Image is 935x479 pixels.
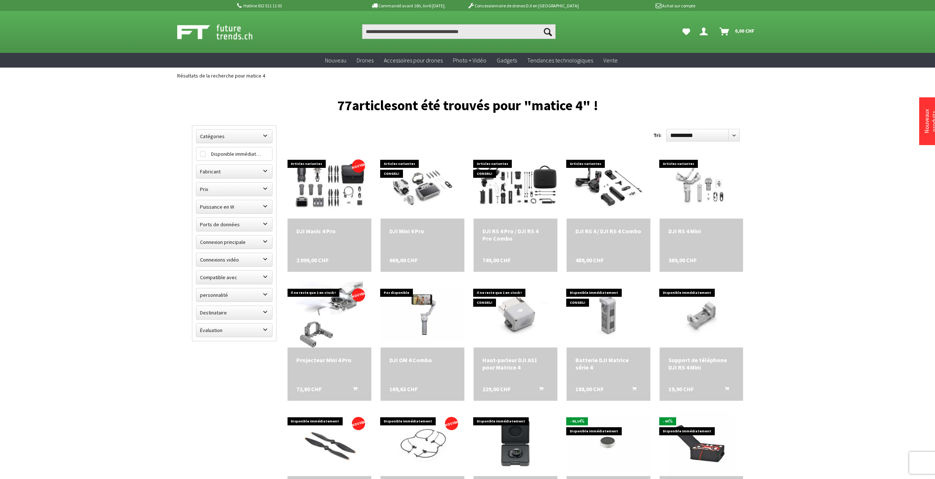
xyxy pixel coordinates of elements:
img: Support de téléphone DJI RS 4 Mini [660,283,743,346]
img: Objectif grand angle DJI Mini 4 Pro [474,410,557,476]
font: 389,00 CHF [668,256,697,264]
font: Tri: [653,132,661,138]
font: Concessionnaire de drones DJI en [GEOGRAPHIC_DATA] [475,3,579,8]
a: Haut-parleur DJI AS1 pour Matrice 4 229,00 CHF Ajouter au panier [482,356,549,371]
a: Nouveau [320,53,351,68]
font: Vente [603,57,618,64]
font: Puissance en W [200,204,234,210]
font: DJI RS 4 Pro / DJI RS 4 Pro Combo [482,227,538,242]
a: DJI RS 4 / DJI RS 4 Combo 489,00 CHF [575,227,642,235]
label: Catégories [196,130,272,143]
a: Projecteur Mini 4 Pro 72,80 CHF Ajouter au panier [296,356,363,364]
font: Nouveau [325,57,346,64]
img: Hélice DJI Mavic 4 Pro [288,412,371,475]
font: Connexion principale [200,239,246,245]
img: DJI RS 4 Pro / DJI RS 4 Pro Combo [474,154,557,217]
font: Résultats de la recherche pour matice 4 [177,72,265,79]
font: articles [352,97,397,114]
img: Sac à dos pour DJI Phantom 4 [668,410,735,476]
label: Évaluation [196,324,272,337]
a: Votre compte [697,24,714,39]
font: Gadgets [497,57,517,64]
font: 72,80 CHF [296,385,322,393]
button: Ajouter au panier [344,385,362,395]
input: Produit, marque, catégorie, EAN, numéro d'article… [362,24,556,39]
font: Prix [200,186,208,192]
a: DJI OM 4 Combo 169,63 CHF [389,356,456,364]
font: 0,00 CHF [735,28,754,34]
font: personnalité [200,292,228,298]
a: DJI RS 4 Mini 389,00 CHF [668,227,735,235]
font: 2 099,00 CHF [296,256,329,264]
font: Connexions vidéo [200,256,239,263]
a: Accessoires pour drones [379,53,448,68]
label: Destinataire [196,306,272,319]
img: Boutique Futuretrends - aller à la page d'accueil [177,23,269,41]
img: Haut-parleur DJI AS1 pour Matrice 4 [474,287,557,342]
a: Photo + Vidéo [448,53,492,68]
label: Connexion principale [196,235,272,249]
label: Fabricant [196,165,272,178]
a: Panier [717,24,758,39]
label: personnalité [196,288,272,302]
font: Compatible avec [200,274,237,281]
font: 229,00 CHF [482,385,511,393]
font: 188,00 CHF [575,385,604,393]
font: Photo + Vidéo [453,57,486,64]
label: Puissance en W [196,200,272,213]
font: Destinataire [200,309,227,316]
button: Ajouter au panier [623,385,641,395]
img: DJI Mavic 4 Pro [288,154,371,217]
font: 169,63 CHF [389,385,418,393]
font: Évaluation [200,327,222,334]
label: Connexions vidéo [196,253,272,266]
font: 77 [337,97,352,114]
font: Ports de données [200,221,240,228]
a: Mes favoris [679,24,694,39]
a: Gadgets [492,53,522,68]
font: DJI Mavic 4 Pro [296,227,336,235]
img: DJI RS 4 Mini [660,154,743,217]
button: Chercher [540,24,556,39]
a: DJI RS 4 Pro / DJI RS 4 Pro Combo 749,00 CHF [482,227,549,242]
font: DJI RS 4 Mini [668,227,701,235]
a: Support de téléphone DJI RS 4 Mini 19,90 CHF Ajouter au panier [668,356,735,371]
font: ont été trouvés pour "matice 4" ! [397,97,598,114]
font: Catégories [200,133,225,140]
font: DJI Mini 4 Pro [389,227,424,235]
font: 749,00 CHF [482,256,511,264]
img: Filtre ND16 pour DJI Phantom 4 [567,415,650,471]
font: Batterie DJI Matrice série 4 [575,356,629,371]
label: Ports de données [196,218,272,231]
button: Ajouter au panier [530,385,548,395]
label: Prix [196,183,272,196]
img: Batterie DJI Matrice série 4 [567,287,650,342]
font: 19,90 CHF [668,385,694,393]
font: Support de téléphone DJI RS 4 Mini [668,356,727,371]
img: DJI RS 4 / DJI RS 4 Combo [567,154,650,217]
a: Tendances technologiques [522,53,598,68]
font: Accessoires pour drones [384,57,443,64]
img: DJI Mini 4 Pro [381,152,464,219]
font: Tendances technologiques [527,57,593,64]
font: Disponible immédiatement [211,151,270,157]
font: Drones [357,57,374,64]
font: Projecteur Mini 4 Pro [296,356,351,364]
img: Protection d'hélice pour DJI Mavic 4 Pro [381,412,464,475]
font: Hotline 032 511 11 03 [243,3,282,8]
font: DJI OM 4 Combo [389,356,432,364]
font: Commandé avant 16h, livré [DATE]. [378,3,446,8]
img: DJI OM 4 Combo [381,287,464,342]
a: Drones [351,53,379,68]
font: Achat sur compte [662,3,695,8]
label: Compatible avec [196,271,272,284]
label: Disponible immédiatement [196,147,272,161]
button: Ajouter au panier [716,385,734,395]
font: Fabricant [200,168,221,175]
a: DJI Mini 4 Pro 669,00 CHF [389,227,456,235]
font: Haut-parleur DJI AS1 pour Matrice 4 [482,356,537,371]
font: 489,00 CHF [575,256,604,264]
a: Batterie DJI Matrice série 4 188,00 CHF Ajouter au panier [575,356,642,371]
a: DJI Mavic 4 Pro 2 099,00 CHF [296,227,363,235]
